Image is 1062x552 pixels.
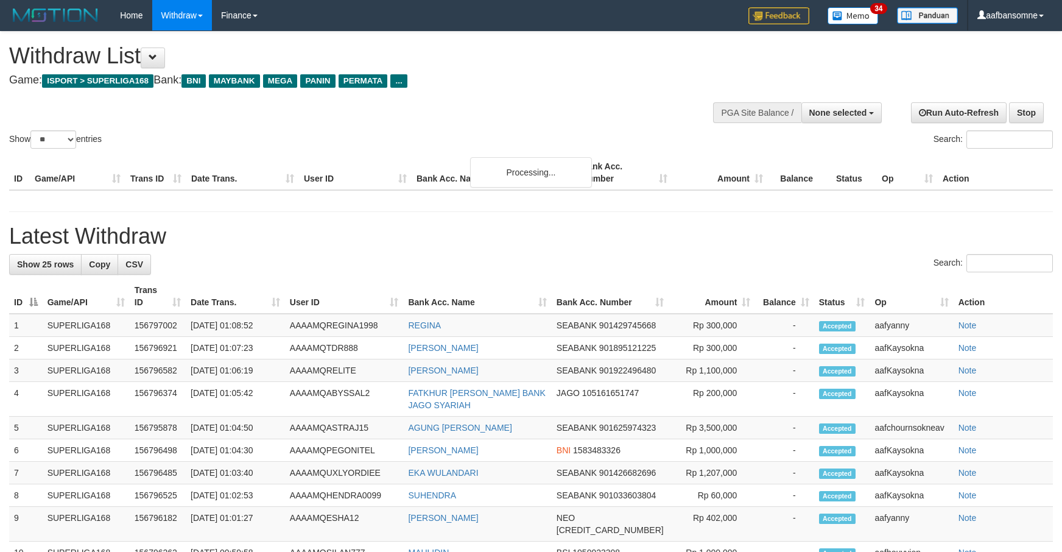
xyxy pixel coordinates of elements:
td: - [755,314,814,337]
td: Rp 200,000 [669,382,756,417]
label: Search: [934,130,1053,149]
a: Note [958,490,977,500]
td: [DATE] 01:03:40 [186,462,285,484]
td: AAAAMQABYSSAL2 [285,382,404,417]
span: Copy 105161651747 to clipboard [582,388,639,398]
td: SUPERLIGA168 [43,359,130,382]
td: [DATE] 01:08:52 [186,314,285,337]
td: 1 [9,314,43,337]
a: Note [958,468,977,478]
th: ID: activate to sort column descending [9,279,43,314]
img: MOTION_logo.png [9,6,102,24]
span: Copy 901625974323 to clipboard [599,423,656,433]
td: 156796582 [130,359,186,382]
th: User ID [299,155,412,190]
td: 7 [9,462,43,484]
a: Copy [81,254,118,275]
span: Copy [89,260,110,269]
td: SUPERLIGA168 [43,439,130,462]
span: Accepted [819,366,856,377]
a: [PERSON_NAME] [408,343,478,353]
span: BNI [181,74,205,88]
th: Action [954,279,1053,314]
td: - [755,507,814,542]
span: ... [390,74,407,88]
td: 8 [9,484,43,507]
a: [PERSON_NAME] [408,366,478,375]
div: PGA Site Balance / [713,102,801,123]
a: AGUNG [PERSON_NAME] [408,423,512,433]
span: SEABANK [557,490,597,500]
input: Search: [966,254,1053,272]
td: Rp 300,000 [669,337,756,359]
th: ID [9,155,30,190]
td: SUPERLIGA168 [43,314,130,337]
td: Rp 402,000 [669,507,756,542]
span: NEO [557,513,575,523]
th: Trans ID [125,155,186,190]
td: Rp 3,500,000 [669,417,756,439]
td: - [755,462,814,484]
span: None selected [809,108,867,118]
td: 3 [9,359,43,382]
td: - [755,337,814,359]
th: Bank Acc. Name [412,155,577,190]
a: REGINA [408,320,441,330]
span: SEABANK [557,343,597,353]
label: Search: [934,254,1053,272]
th: User ID: activate to sort column ascending [285,279,404,314]
span: SEABANK [557,366,597,375]
td: AAAAMQHENDRA0099 [285,484,404,507]
td: aafchournsokneav [870,417,953,439]
span: 34 [870,3,887,14]
td: 156797002 [130,314,186,337]
td: AAAAMQREGINA1998 [285,314,404,337]
a: SUHENDRA [408,490,456,500]
th: Bank Acc. Name: activate to sort column ascending [403,279,551,314]
th: Status [831,155,877,190]
th: Date Trans.: activate to sort column ascending [186,279,285,314]
td: [DATE] 01:04:30 [186,439,285,462]
th: Game/API: activate to sort column ascending [43,279,130,314]
td: AAAAMQASTRAJ15 [285,417,404,439]
td: 156796182 [130,507,186,542]
td: 6 [9,439,43,462]
a: Note [958,320,977,330]
th: Game/API [30,155,125,190]
td: - [755,382,814,417]
td: SUPERLIGA168 [43,484,130,507]
td: [DATE] 01:06:19 [186,359,285,382]
td: [DATE] 01:05:42 [186,382,285,417]
span: SEABANK [557,423,597,433]
div: Processing... [470,157,592,188]
td: Rp 1,207,000 [669,462,756,484]
td: - [755,439,814,462]
input: Search: [966,130,1053,149]
td: SUPERLIGA168 [43,462,130,484]
th: Op: activate to sort column ascending [870,279,953,314]
td: aafKaysokna [870,337,953,359]
a: Run Auto-Refresh [911,102,1007,123]
span: PERMATA [339,74,388,88]
td: AAAAMQESHA12 [285,507,404,542]
th: Amount: activate to sort column ascending [669,279,756,314]
td: aafKaysokna [870,359,953,382]
span: Copy 901429745668 to clipboard [599,320,656,330]
td: [DATE] 01:01:27 [186,507,285,542]
td: - [755,359,814,382]
span: PANIN [300,74,335,88]
td: SUPERLIGA168 [43,382,130,417]
th: Amount [672,155,768,190]
span: Accepted [819,389,856,399]
td: AAAAMQUXLYORDIEE [285,462,404,484]
td: aafyanny [870,314,953,337]
td: AAAAMQRELITE [285,359,404,382]
td: aafKaysokna [870,439,953,462]
a: Note [958,366,977,375]
td: aafKaysokna [870,462,953,484]
td: Rp 1,100,000 [669,359,756,382]
a: Note [958,423,977,433]
span: BNI [557,445,571,455]
td: - [755,484,814,507]
a: Note [958,445,977,455]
